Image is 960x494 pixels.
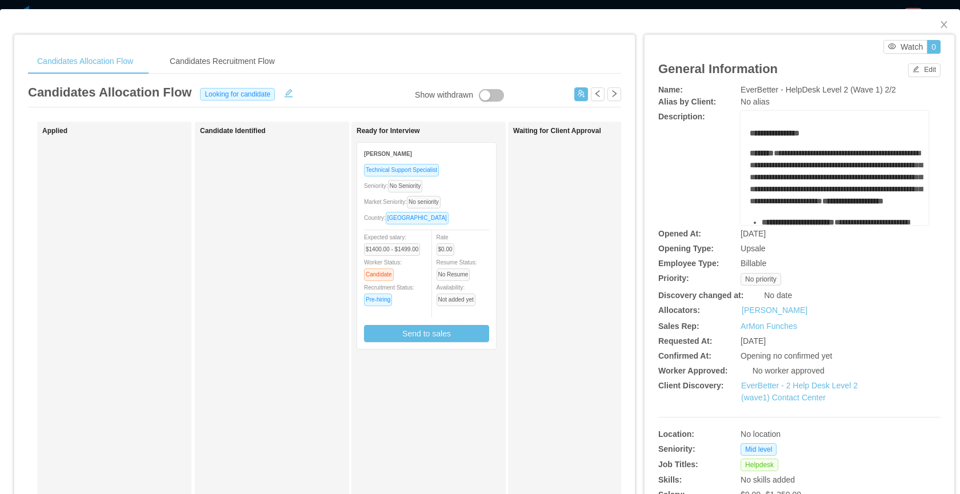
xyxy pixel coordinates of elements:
span: Expected salary: [364,234,425,252]
span: No skills added [741,475,795,484]
span: EverBetter - HelpDesk Level 2 (Wave 1) 2/2 [741,85,896,94]
span: No date [764,291,792,300]
span: Technical Support Specialist [364,164,439,176]
article: General Information [658,59,778,78]
span: No seniority [407,196,441,208]
button: icon: left [591,87,605,101]
b: Opening Type: [658,244,714,253]
span: [DATE] [741,336,766,346]
b: Discovery changed at: [658,291,743,300]
b: Allocators: [658,306,700,315]
b: Job Titles: [658,460,698,469]
span: Seniority: [364,183,427,189]
span: Not added yet [437,294,475,306]
div: rdw-editor [750,127,920,242]
span: Rate [437,234,459,252]
h1: Applied [42,127,202,135]
article: Candidates Allocation Flow [28,83,191,102]
div: rdw-wrapper [741,111,929,225]
b: Alias by Client: [658,97,716,106]
span: No priority [741,273,781,286]
button: 0 [927,40,941,54]
b: Sales Rep: [658,322,699,331]
span: Pre-hiring [364,294,392,306]
b: Location: [658,429,694,439]
span: [DATE] [741,229,766,238]
b: Opened At: [658,229,701,238]
span: Mid level [741,443,777,456]
span: No alias [741,97,770,106]
span: Worker Status: [364,259,402,278]
span: $1400.00 - $1499.00 [364,243,420,256]
div: Candidates Allocation Flow [28,49,142,74]
button: Close [928,9,960,41]
b: Skills: [658,475,682,484]
strong: [PERSON_NAME] [364,151,412,157]
a: EverBetter - 2 Help Desk Level 2 (wave1) Contact Center [741,381,858,402]
button: icon: eyeWatch [883,40,927,54]
h1: Waiting for Client Approval [513,127,673,135]
span: No worker approved [753,366,825,375]
button: Send to sales [364,325,489,342]
button: icon: right [607,87,621,101]
i: icon: close [939,20,949,29]
b: Requested At: [658,336,712,346]
b: Client Discovery: [658,381,723,390]
span: Upsale [741,244,766,253]
b: Description: [658,112,705,121]
h1: Candidate Identified [200,127,360,135]
span: Opening no confirmed yet [741,351,832,360]
span: [GEOGRAPHIC_DATA] [386,212,449,224]
span: Candidate [364,268,394,281]
button: icon: usergroup-add [574,87,588,101]
span: Looking for candidate [200,88,275,101]
span: No Seniority [388,180,422,192]
span: Country: [364,215,453,221]
b: Name: [658,85,683,94]
div: No location [741,428,882,440]
b: Seniority: [658,444,695,453]
span: Market Seniority: [364,199,445,205]
button: icon: edit [279,86,298,98]
span: Availability: [437,284,480,303]
h1: Ready for Interview [357,127,517,135]
span: $0.00 [437,243,454,256]
span: Billable [741,259,766,268]
a: [PERSON_NAME] [742,304,807,316]
a: ArMon Funches [741,322,797,331]
span: Helpdesk [741,459,778,471]
button: icon: editEdit [908,63,941,77]
span: Recruitment Status: [364,284,414,303]
div: Show withdrawn [415,89,473,102]
b: Employee Type: [658,259,719,268]
div: Candidates Recruitment Flow [161,49,284,74]
b: Worker Approved: [658,366,727,375]
span: Resume Status: [437,259,477,278]
span: No Resume [437,268,470,281]
b: Confirmed At: [658,351,711,360]
b: Priority: [658,274,689,283]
